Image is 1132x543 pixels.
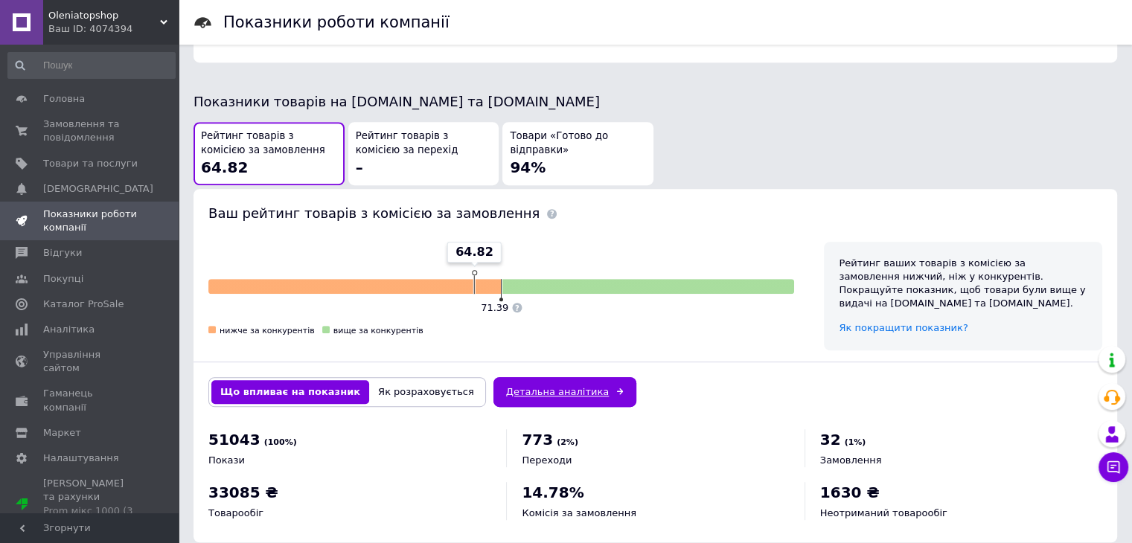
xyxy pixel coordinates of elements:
[1099,452,1128,482] button: Чат з покупцем
[48,22,179,36] div: Ваш ID: 4074394
[43,477,138,531] span: [PERSON_NAME] та рахунки
[43,298,124,311] span: Каталог ProSale
[7,52,176,79] input: Пошук
[493,377,636,407] a: Детальна аналітика
[820,454,882,466] span: Замовлення
[43,426,81,440] span: Маркет
[43,348,138,375] span: Управління сайтом
[208,454,245,466] span: Покази
[820,507,947,518] span: Неотриманий товарообіг
[43,504,138,531] div: Prom мікс 1000 (3 місяці)
[208,205,540,221] span: Ваш рейтинг товарів з комісією за замовлення
[522,483,583,501] span: 14.78%
[43,272,83,286] span: Покупці
[845,437,866,447] span: (1%)
[502,122,653,185] button: Товари «Готово до відправки»94%
[43,118,138,144] span: Замовлення та повідомлення
[356,129,492,157] span: Рейтинг товарів з комісією за перехід
[522,454,572,466] span: Переходи
[43,157,138,170] span: Товари та послуги
[356,158,363,176] span: –
[455,244,493,260] span: 64.82
[208,431,260,449] span: 51043
[48,9,160,22] span: Oleniatopshop
[839,322,968,333] a: Як покращити показник?
[220,326,315,335] span: нижче за конкурентів
[211,380,369,404] button: Що впливає на показник
[208,483,278,501] span: 33085 ₴
[481,302,508,313] span: 71.39
[557,437,578,447] span: (2%)
[43,182,153,196] span: [DEMOGRAPHIC_DATA]
[820,483,880,501] span: 1630 ₴
[43,323,95,336] span: Аналітика
[43,92,85,106] span: Головна
[264,437,297,447] span: (100%)
[194,94,600,109] span: Показники товарів на [DOMAIN_NAME] та [DOMAIN_NAME]
[43,208,138,234] span: Показники роботи компанії
[201,158,248,176] span: 64.82
[194,122,345,185] button: Рейтинг товарів з комісією за замовлення64.82
[223,13,450,31] h1: Показники роботи компанії
[201,129,337,157] span: Рейтинг товарів з комісією за замовлення
[510,129,646,157] span: Товари «Готово до відправки»
[43,452,119,465] span: Налаштування
[839,257,1087,311] div: Рейтинг ваших товарів з комісією за замовлення нижчий, ніж у конкурентів. Покращуйте показник, що...
[348,122,499,185] button: Рейтинг товарів з комісією за перехід–
[522,507,636,518] span: Комісія за замовлення
[820,431,841,449] span: 32
[510,158,546,176] span: 94%
[369,380,483,404] button: Як розраховується
[208,507,263,518] span: Товарообіг
[333,326,423,335] span: вище за конкурентів
[43,387,138,414] span: Гаманець компанії
[522,431,553,449] span: 773
[43,246,82,260] span: Відгуки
